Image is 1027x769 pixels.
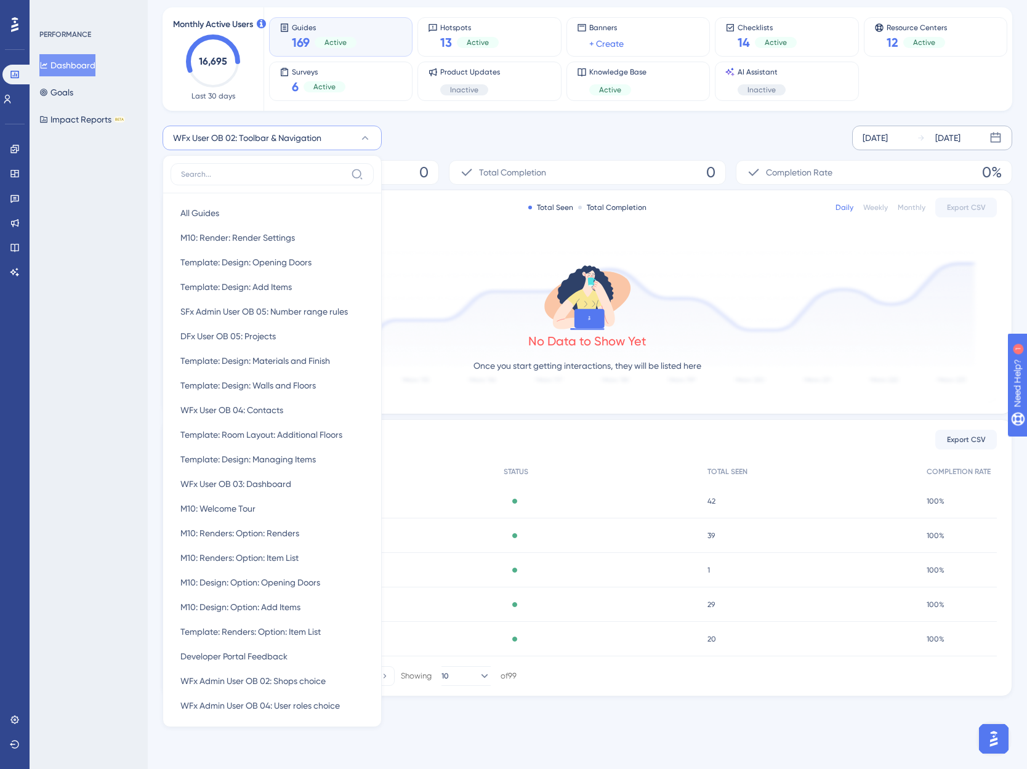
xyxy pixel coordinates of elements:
span: WFx Admin User OB 04: User roles choice [180,698,340,713]
span: Completion Rate [766,165,832,180]
button: M10: Design: Option: Opening Doors [171,570,374,595]
span: 6 [292,78,299,95]
button: 10 [441,666,491,686]
span: Resource Centers [887,23,947,31]
div: Total Completion [578,203,646,212]
span: Developer Portal Feedback [180,649,288,664]
span: Active [599,85,621,95]
div: 1 [86,6,89,16]
span: Monthly Active Users [173,17,253,32]
span: M10: Welcome Tour [180,501,256,516]
div: Total Seen [528,203,573,212]
button: Template: Room Layout: Additional Floors [171,422,374,447]
button: M10: Renders: Option: Item List [171,546,374,570]
span: Last 30 days [191,91,235,101]
span: 0% [982,163,1002,182]
div: Daily [836,203,853,212]
span: TOTAL SEEN [707,467,747,477]
span: 12 [887,34,898,51]
span: 42 [707,496,715,506]
span: COMPLETION RATE [927,467,991,477]
button: M10: Renders: Option: Renders [171,521,374,546]
button: Export CSV [935,198,997,217]
span: 13 [440,34,452,51]
span: Active [324,38,347,47]
button: WFx Admin User OB 04: User roles choice [171,693,374,718]
div: No Data to Show Yet [528,332,646,350]
button: All Guides [171,201,374,225]
span: Need Help? [29,3,77,18]
span: Template: Design: Materials and Finish [180,353,330,368]
span: 1 [707,565,710,575]
button: Template: Design: Opening Doors [171,250,374,275]
span: M10: Design: Option: Add Items [180,600,300,614]
span: Hotspots [440,23,499,31]
span: 29 [707,600,715,610]
button: Template: Design: Materials and Finish [171,348,374,373]
button: Developer Portal Feedback [171,644,374,669]
span: Product Updates [440,67,500,77]
span: M10: Renders: Option: Renders [180,526,299,541]
p: Once you start getting interactions, they will be listed here [473,358,701,373]
button: SFx Admin User OB 05: Number range rules [171,299,374,324]
span: M10: Render: Render Settings [180,230,295,245]
span: Template: Design: Opening Doors [180,255,312,270]
div: Showing [401,670,432,682]
span: 39 [707,531,715,541]
span: M10: Design: Option: Opening Doors [180,575,320,590]
span: Active [467,38,489,47]
div: Monthly [898,203,925,212]
div: of 99 [501,670,517,682]
span: DFx User OB 05: Projects [180,329,276,344]
span: Template: Design: Walls and Floors [180,378,316,393]
button: WFx User OB 02: Toolbar & Navigation [163,126,382,150]
button: M10: Render: Render Settings [171,225,374,250]
span: Total Completion [479,165,546,180]
button: Template: Renders: Option: Item List [171,619,374,644]
span: Banners [589,23,624,33]
button: WFx User OB 04: Contacts [171,398,374,422]
text: 16,695 [199,55,227,67]
span: WFx Admin User OB 02: Shops choice [180,674,326,688]
div: [DATE] [935,131,961,145]
span: STATUS [504,467,528,477]
span: 14 [738,34,750,51]
button: Dashboard [39,54,95,76]
span: 10 [441,671,449,681]
span: 100% [927,496,944,506]
span: M10: Renders: Option: Item List [180,550,299,565]
span: Checklists [738,23,797,31]
span: Active [765,38,787,47]
span: Template: Design: Add Items [180,280,292,294]
button: WFx Admin User OB 02: Shops choice [171,669,374,693]
span: WFx User OB 03: Dashboard [180,477,291,491]
span: Guides [292,23,356,31]
iframe: UserGuiding AI Assistant Launcher [975,720,1012,757]
span: Template: Renders: Option: Item List [180,624,321,639]
span: Surveys [292,67,345,76]
span: Template: Design: Managing Items [180,452,316,467]
button: Template: Design: Add Items [171,275,374,299]
a: + Create [589,36,624,51]
button: Impact ReportsBETA [39,108,125,131]
span: Export CSV [947,203,986,212]
div: Weekly [863,203,888,212]
span: AI Assistant [738,67,786,77]
span: Active [913,38,935,47]
span: 20 [707,634,716,644]
span: 100% [927,634,944,644]
span: Template: Room Layout: Additional Floors [180,427,342,442]
span: All Guides [180,206,219,220]
button: Template: Design: Managing Items [171,447,374,472]
span: 0 [706,163,715,182]
span: Inactive [747,85,776,95]
span: 100% [927,600,944,610]
div: BETA [114,116,125,123]
span: SFx Admin User OB 05: Number range rules [180,304,348,319]
span: Inactive [450,85,478,95]
input: Search... [181,169,346,179]
button: DFx User OB 05: Projects [171,324,374,348]
div: [DATE] [863,131,888,145]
